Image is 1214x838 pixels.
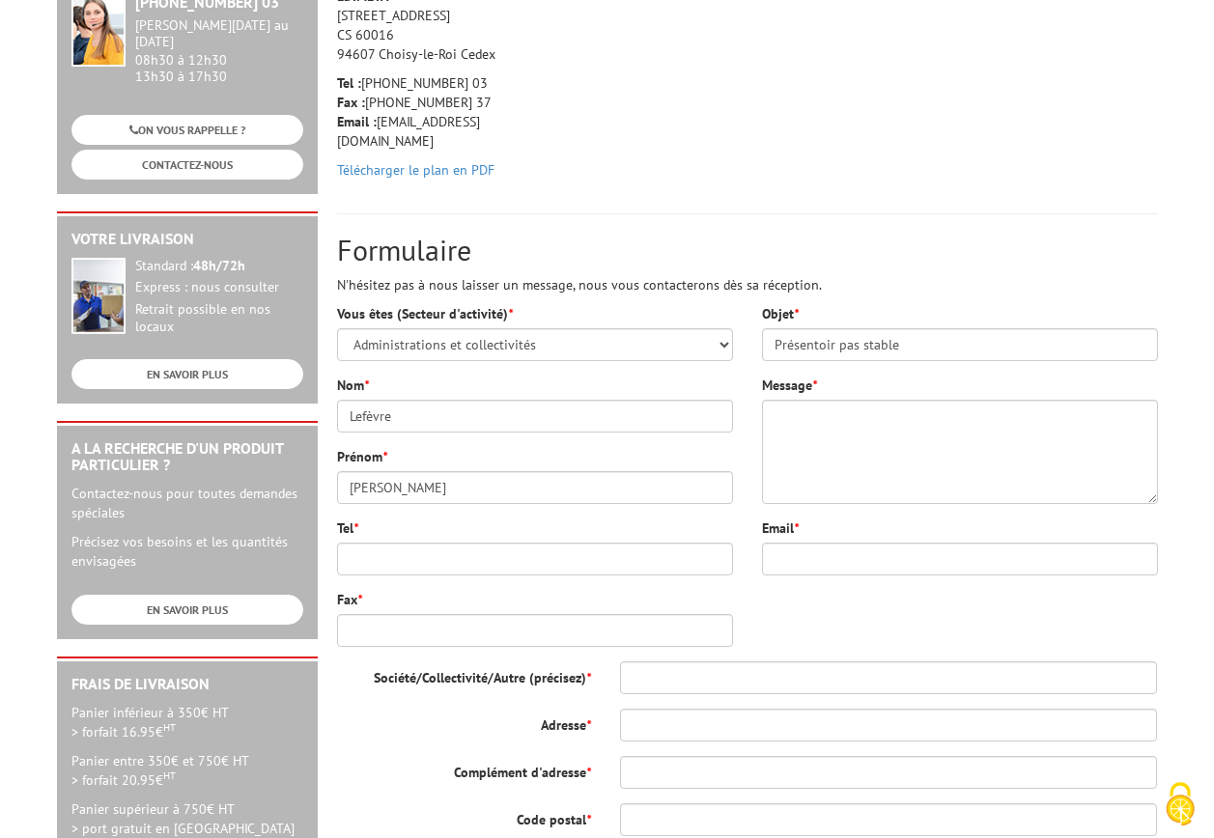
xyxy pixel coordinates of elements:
[135,258,303,275] div: Standard :
[762,304,799,323] label: Objet
[71,799,303,838] p: Panier supérieur à 750€ HT
[323,661,606,687] label: Société/Collectivité/Autre (précisez)
[71,703,303,741] p: Panier inférieur à 350€ HT
[135,301,303,336] div: Retrait possible en nos locaux
[71,751,303,790] p: Panier entre 350€ et 750€ HT
[193,257,245,274] strong: 48h/72h
[71,532,303,571] p: Précisez vos besoins et les quantités envisagées
[762,518,799,538] label: Email
[135,17,303,50] div: [PERSON_NAME][DATE] au [DATE]
[1156,780,1204,828] img: Cookies (fenêtre modale)
[337,275,1158,294] p: N'hésitez pas à nous laisser un message, nous vous contacterons dès sa réception.
[163,768,176,782] sup: HT
[1146,772,1214,838] button: Cookies (fenêtre modale)
[71,595,303,625] a: EN SAVOIR PLUS
[337,518,358,538] label: Tel
[71,723,176,740] span: > forfait 16.95€
[337,73,521,151] p: [PHONE_NUMBER] 03 [PHONE_NUMBER] 37 [EMAIL_ADDRESS][DOMAIN_NAME]
[71,258,126,334] img: widget-livraison.jpg
[71,484,303,522] p: Contactez-nous pour toutes demandes spéciales
[323,803,606,829] label: Code postal
[71,440,303,474] h2: A la recherche d'un produit particulier ?
[71,150,303,180] a: CONTACTEZ-NOUS
[337,376,369,395] label: Nom
[71,771,176,789] span: > forfait 20.95€
[337,94,365,111] strong: Fax :
[135,279,303,296] div: Express : nous consulter
[163,720,176,734] sup: HT
[337,447,387,466] label: Prénom
[71,115,303,145] a: ON VOUS RAPPELLE ?
[762,376,817,395] label: Message
[337,590,362,609] label: Fax
[337,234,1158,265] h2: Formulaire
[71,359,303,389] a: EN SAVOIR PLUS
[337,161,494,179] a: Télécharger le plan en PDF
[71,676,303,693] h2: Frais de Livraison
[337,74,361,92] strong: Tel :
[337,304,513,323] label: Vous êtes (Secteur d'activité)
[71,820,295,837] span: > port gratuit en [GEOGRAPHIC_DATA]
[323,709,606,735] label: Adresse
[337,113,377,130] strong: Email :
[323,756,606,782] label: Complément d'adresse
[135,17,303,84] div: 08h30 à 12h30 13h30 à 17h30
[71,231,303,248] h2: Votre livraison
